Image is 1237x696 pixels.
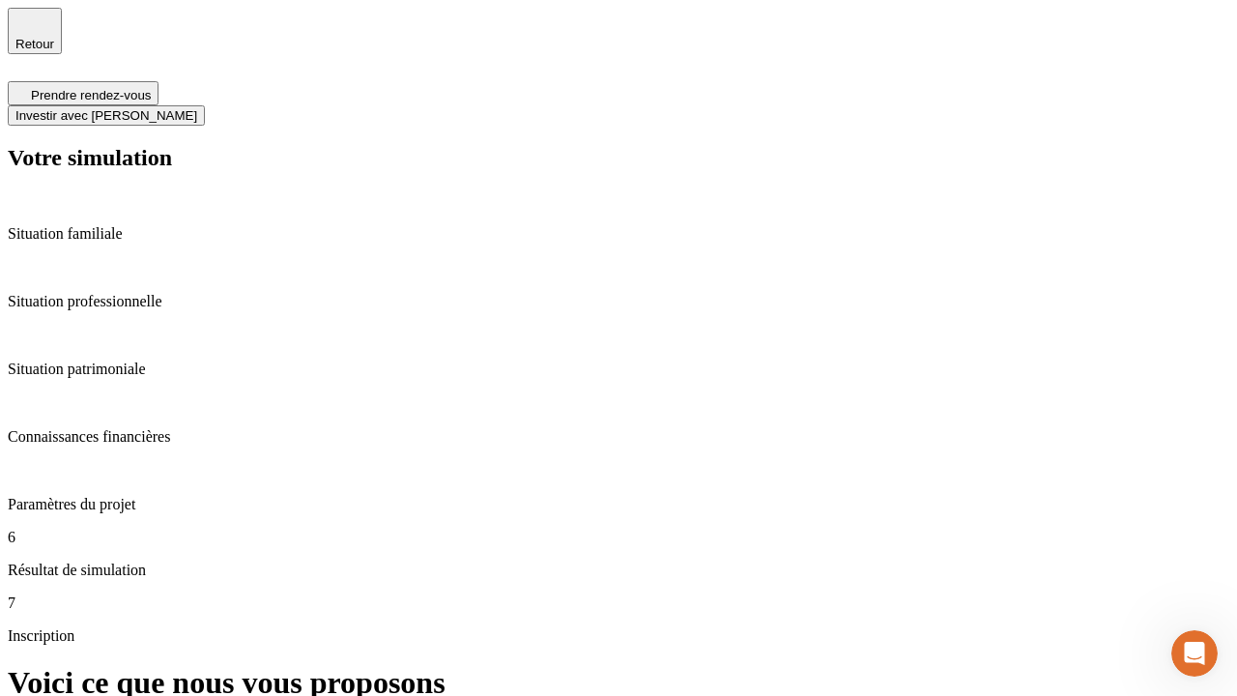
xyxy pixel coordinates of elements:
[8,105,205,126] button: Investir avec [PERSON_NAME]
[8,8,62,54] button: Retour
[8,496,1229,513] p: Paramètres du projet
[8,293,1229,310] p: Situation professionnelle
[8,627,1229,645] p: Inscription
[1171,630,1218,677] iframe: Intercom live chat
[8,529,1229,546] p: 6
[8,145,1229,171] h2: Votre simulation
[8,562,1229,579] p: Résultat de simulation
[15,37,54,51] span: Retour
[8,361,1229,378] p: Situation patrimoniale
[8,428,1229,446] p: Connaissances financières
[8,81,158,105] button: Prendre rendez-vous
[15,108,197,123] span: Investir avec [PERSON_NAME]
[31,88,151,102] span: Prendre rendez-vous
[8,594,1229,612] p: 7
[8,225,1229,243] p: Situation familiale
